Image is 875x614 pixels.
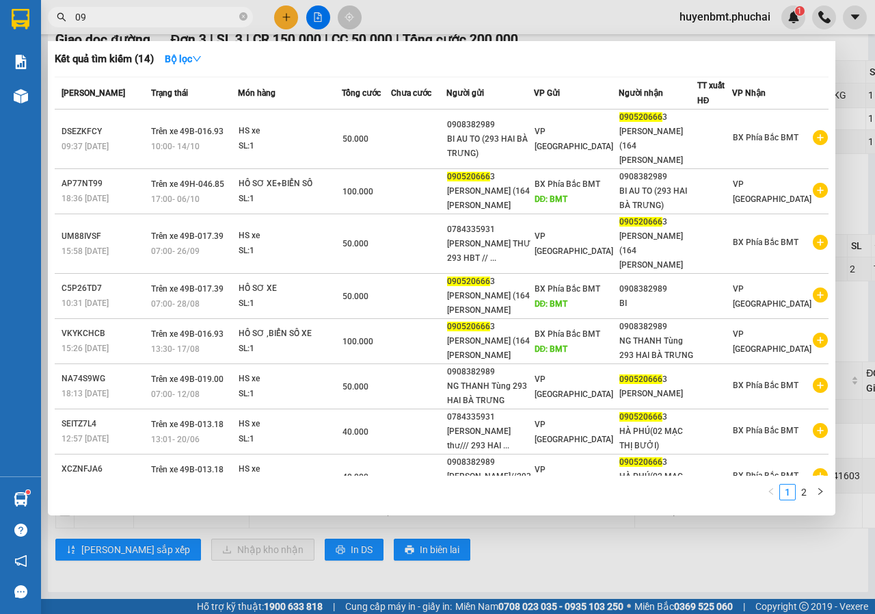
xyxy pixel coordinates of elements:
[813,423,828,438] span: plus-circle
[535,231,613,256] span: VP [GEOGRAPHIC_DATA]
[14,55,28,69] img: solution-icon
[62,327,147,341] div: VKYKCHCB
[447,334,533,363] div: [PERSON_NAME] (164 [PERSON_NAME]
[697,81,725,105] span: TT xuất HĐ
[796,484,812,500] li: 2
[447,277,490,286] span: 090520666
[342,472,368,482] span: 40.000
[619,455,697,470] div: 3
[619,215,697,229] div: 3
[535,465,613,489] span: VP [GEOGRAPHIC_DATA]
[535,127,613,151] span: VP [GEOGRAPHIC_DATA]
[446,88,484,98] span: Người gửi
[151,179,224,189] span: Trên xe 49H-046.85
[619,334,697,363] div: NG THANH Tùng 293 HAI BÀ TRƯNG
[192,54,202,64] span: down
[151,142,200,151] span: 10:00 - 14/10
[535,344,568,354] span: DĐ: BMT
[732,88,766,98] span: VP Nhận
[535,329,600,339] span: BX Phía Bắc BMT
[239,432,341,447] div: SL: 1
[534,88,560,98] span: VP Gửi
[239,244,341,259] div: SL: 1
[151,465,224,474] span: Trên xe 49B-013.18
[151,344,200,354] span: 13:30 - 17/08
[151,389,200,399] span: 07:00 - 12/08
[62,229,147,244] div: UM88IVSF
[151,420,224,429] span: Trên xe 49B-013.18
[813,468,828,483] span: plus-circle
[812,484,829,500] li: Next Page
[619,412,662,422] span: 090520666
[62,389,109,398] span: 18:13 [DATE]
[239,417,341,432] div: HS xe
[342,382,368,392] span: 50.000
[239,372,341,387] div: HS xe
[812,484,829,500] button: right
[165,53,202,64] strong: Bộ lọc
[767,487,775,496] span: left
[447,237,533,266] div: [PERSON_NAME] THƯ 293 HBT // ...
[535,179,600,189] span: BX Phía Bắc BMT
[57,12,66,22] span: search
[619,125,697,168] div: [PERSON_NAME] (164 [PERSON_NAME]
[62,125,147,139] div: DSEZKFCY
[14,554,27,567] span: notification
[151,299,200,309] span: 07:00 - 28/08
[239,12,247,21] span: close-circle
[447,320,533,334] div: 3
[447,172,490,181] span: 090520666
[151,374,224,384] span: Trên xe 49B-019.00
[447,274,533,289] div: 3
[62,344,109,353] span: 15:26 [DATE]
[239,11,247,24] span: close-circle
[733,381,798,390] span: BX Phía Bắc BMT
[151,194,200,204] span: 17:00 - 06/10
[619,470,697,498] div: HÀ PHÚ(02 MẠC THỊ BƯỞI)
[779,484,796,500] li: 1
[813,378,828,393] span: plus-circle
[619,184,697,213] div: BI AU TO (293 HAI BÀ TRƯNG)
[619,282,697,296] div: 0908382989
[447,184,533,213] div: [PERSON_NAME] (164 [PERSON_NAME]
[447,410,533,424] div: 0784335931
[816,487,824,496] span: right
[733,179,811,204] span: VP [GEOGRAPHIC_DATA]
[447,322,490,331] span: 090520666
[619,457,662,467] span: 090520666
[151,127,224,136] span: Trên xe 49B-016.93
[239,139,341,154] div: SL: 1
[342,292,368,301] span: 50.000
[239,327,341,342] div: HỒ SƠ ,BIỂN SỐ XE
[151,231,224,241] span: Trên xe 49B-017.39
[154,48,213,70] button: Bộ lọcdown
[619,170,697,184] div: 0908382989
[391,88,431,98] span: Chưa cước
[447,222,533,237] div: 0784335931
[619,217,662,227] span: 090520666
[151,435,200,444] span: 13:01 - 20/06
[763,484,779,500] button: left
[14,524,27,537] span: question-circle
[62,194,109,203] span: 18:36 [DATE]
[447,289,533,318] div: [PERSON_NAME] (164 [PERSON_NAME]
[447,118,533,132] div: 0908382989
[813,183,828,198] span: plus-circle
[447,170,533,184] div: 3
[239,192,341,207] div: SL: 1
[62,462,147,476] div: XCZNFJA6
[733,329,811,354] span: VP [GEOGRAPHIC_DATA]
[151,246,200,256] span: 07:00 - 26/09
[619,372,697,387] div: 3
[619,387,697,401] div: [PERSON_NAME]
[813,235,828,250] span: plus-circle
[342,187,373,196] span: 100.000
[342,239,368,248] span: 50.000
[733,133,798,142] span: BX Phía Bắc BMT
[619,110,697,125] div: 3
[535,284,600,294] span: BX Phía Bắc BMT
[733,284,811,309] span: VP [GEOGRAPHIC_DATA]
[62,372,147,386] div: NA74S9WG
[239,387,341,402] div: SL: 1
[62,281,147,296] div: C5P26TD7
